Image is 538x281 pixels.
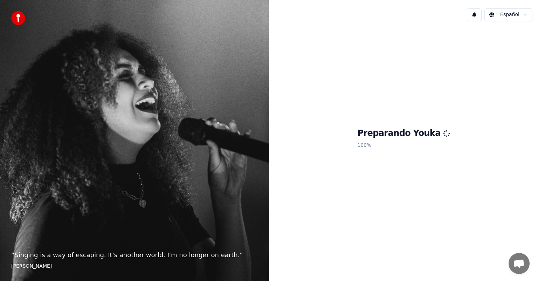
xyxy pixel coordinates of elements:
p: 100 % [357,139,450,152]
h1: Preparando Youka [357,128,450,139]
footer: [PERSON_NAME] [11,263,258,270]
img: youka [11,11,25,25]
p: “ Singing is a way of escaping. It's another world. I'm no longer on earth. ” [11,250,258,260]
a: Chat abierto [509,253,530,274]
